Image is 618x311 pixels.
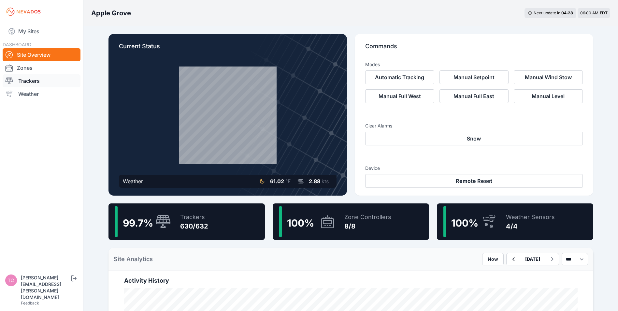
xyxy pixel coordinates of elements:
[514,89,583,103] button: Manual Level
[365,123,583,129] h3: Clear Alarms
[344,213,391,222] div: Zone Controllers
[322,178,329,185] span: kts
[365,42,583,56] p: Commands
[5,274,17,286] img: tomasz.barcz@energix-group.com
[287,217,314,229] span: 100 %
[3,48,80,61] a: Site Overview
[439,89,509,103] button: Manual Full East
[3,23,80,39] a: My Sites
[439,70,509,84] button: Manual Setpoint
[3,61,80,74] a: Zones
[123,217,153,229] span: 99.7 %
[365,89,434,103] button: Manual Full West
[437,203,593,240] a: 100%Weather Sensors4/4
[365,132,583,145] button: Snow
[273,203,429,240] a: 100%Zone Controllers8/8
[580,10,598,15] span: 06:00 AM
[3,42,31,47] span: DASHBOARD
[365,70,434,84] button: Automatic Tracking
[119,42,337,56] p: Current Status
[365,61,380,68] h3: Modes
[91,8,131,18] h3: Apple Grove
[285,178,291,185] span: °F
[482,253,504,265] button: Now
[91,5,131,22] nav: Breadcrumb
[520,253,545,265] button: [DATE]
[514,70,583,84] button: Manual Wind Stow
[506,213,555,222] div: Weather Sensors
[561,10,573,16] div: 04 : 28
[451,217,478,229] span: 100 %
[180,213,208,222] div: Trackers
[21,301,39,305] a: Feedback
[3,74,80,87] a: Trackers
[534,10,560,15] span: Next update in
[365,165,583,171] h3: Device
[5,7,42,17] img: Nevados
[124,276,578,285] h2: Activity History
[600,10,608,15] span: EDT
[123,177,143,185] div: Weather
[506,222,555,231] div: 4/4
[344,222,391,231] div: 8/8
[21,274,70,301] div: [PERSON_NAME][EMAIL_ADDRESS][PERSON_NAME][DOMAIN_NAME]
[365,174,583,188] button: Remote Reset
[114,255,153,264] h2: Site Analytics
[270,178,284,185] span: 61.02
[108,203,265,240] a: 99.7%Trackers630/632
[3,87,80,100] a: Weather
[180,222,208,231] div: 630/632
[309,178,320,185] span: 2.88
